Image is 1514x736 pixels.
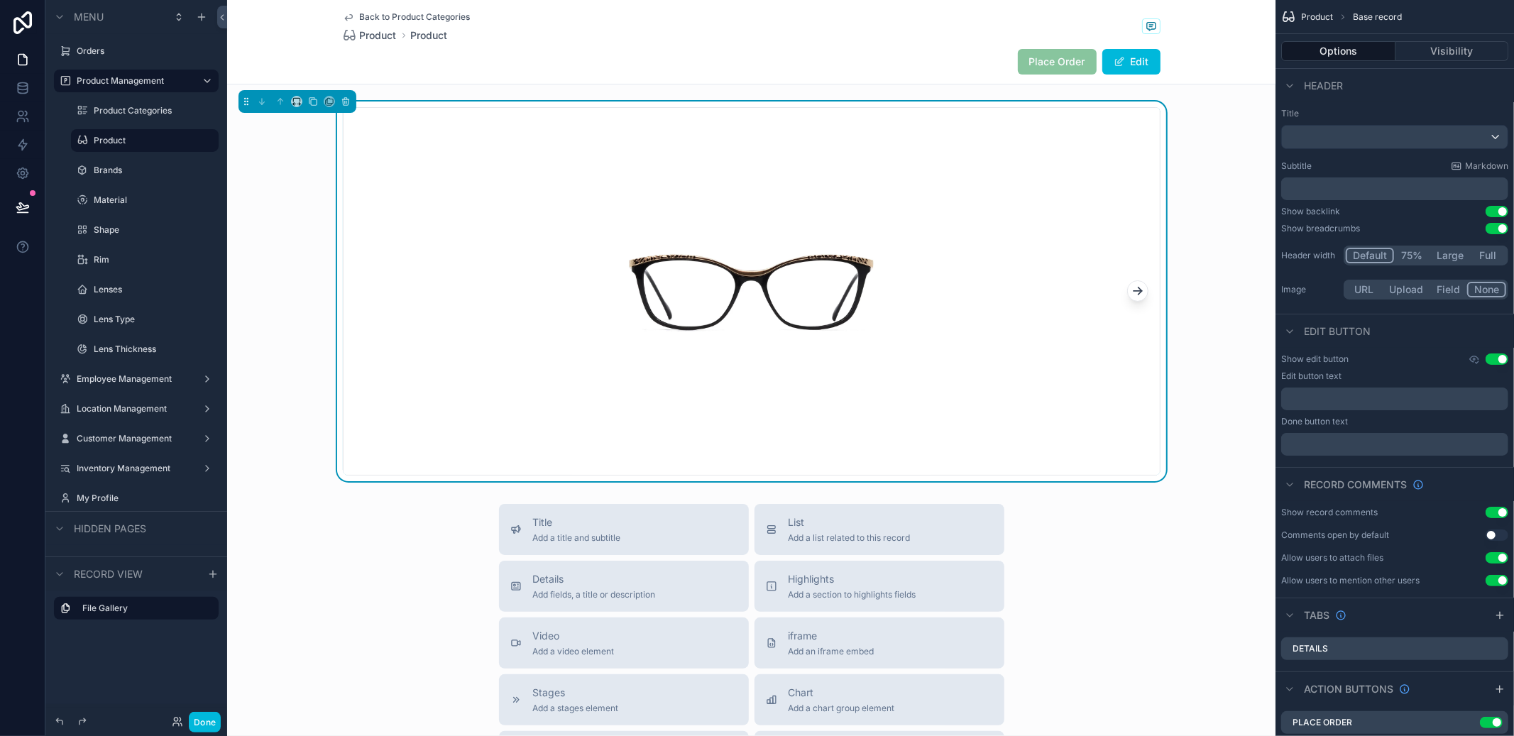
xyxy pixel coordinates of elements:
label: Product Management [77,75,190,87]
label: Customer Management [77,433,190,444]
span: Add an iframe embed [789,646,874,657]
label: Title [1281,108,1508,119]
span: Tabs [1304,608,1329,622]
span: Hidden pages [74,522,146,536]
img: Verra-VR09-F.webp [568,108,935,475]
span: Chart [789,686,895,700]
span: Back to Product Categories [360,11,471,23]
div: Allow users to attach files [1281,552,1383,564]
button: Edit [1102,49,1161,75]
span: Add a list related to this record [789,532,911,544]
button: HighlightsAdd a section to highlights fields [755,561,1004,612]
span: Add a video element [533,646,615,657]
label: Employee Management [77,373,190,385]
span: Details [533,572,656,586]
button: Field [1430,282,1468,297]
label: Lens Type [94,314,210,325]
label: Product [94,135,210,146]
button: TitleAdd a title and subtitle [499,504,749,555]
span: Record comments [1304,478,1407,492]
label: Header width [1281,250,1338,261]
button: Done [189,712,221,732]
span: List [789,515,911,529]
label: File Gallery [82,603,207,614]
a: Product [343,28,397,43]
span: Header [1304,79,1343,93]
button: Options [1281,41,1395,61]
span: Title [533,515,621,529]
div: Comments open by default [1281,529,1389,541]
label: Location Management [77,403,190,414]
span: Menu [74,10,104,24]
label: Edit button text [1281,370,1342,382]
button: Large [1430,248,1470,263]
button: URL [1346,282,1383,297]
div: Show breadcrumbs [1281,223,1360,234]
button: 75% [1394,248,1430,263]
span: Product [411,28,448,43]
label: Rim [94,254,210,265]
div: scrollable content [45,591,227,634]
div: scrollable content [1281,177,1508,200]
button: Default [1346,248,1394,263]
span: Action buttons [1304,682,1393,696]
button: Upload [1383,282,1430,297]
label: Material [94,194,210,206]
span: Product [1301,11,1333,23]
span: Add a stages element [533,703,619,714]
label: Lens Thickness [94,344,210,355]
button: ListAdd a list related to this record [755,504,1004,555]
button: iframeAdd an iframe embed [755,617,1004,669]
label: Done button text [1281,416,1348,427]
label: Shape [94,224,210,236]
span: Stages [533,686,619,700]
label: Subtitle [1281,160,1312,172]
span: Add a title and subtitle [533,532,621,544]
label: Product Categories [94,105,210,116]
label: Details [1293,643,1328,654]
button: ChartAdd a chart group element [755,674,1004,725]
label: Show edit button [1281,353,1349,365]
button: None [1467,282,1506,297]
div: Show backlink [1281,206,1340,217]
a: Markdown [1451,160,1508,172]
span: Add fields, a title or description [533,589,656,600]
label: Image [1281,284,1338,295]
div: scrollable content [1281,433,1508,456]
button: Full [1470,248,1506,263]
div: Allow users to mention other users [1281,575,1420,586]
button: Visibility [1395,41,1509,61]
label: Inventory Management [77,463,190,474]
a: My Profile [77,493,210,504]
span: Markdown [1465,160,1508,172]
button: StagesAdd a stages element [499,674,749,725]
div: Show record comments [1281,507,1378,518]
span: Video [533,629,615,643]
span: Add a section to highlights fields [789,589,916,600]
div: scrollable content [1281,388,1508,410]
span: Add a chart group element [789,703,895,714]
span: Record view [74,567,143,581]
span: Product [360,28,397,43]
label: Brands [94,165,210,176]
a: Back to Product Categories [343,11,471,23]
span: iframe [789,629,874,643]
label: Lenses [94,284,210,295]
button: DetailsAdd fields, a title or description [499,561,749,612]
label: Orders [77,45,210,57]
button: VideoAdd a video element [499,617,749,669]
span: Highlights [789,572,916,586]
